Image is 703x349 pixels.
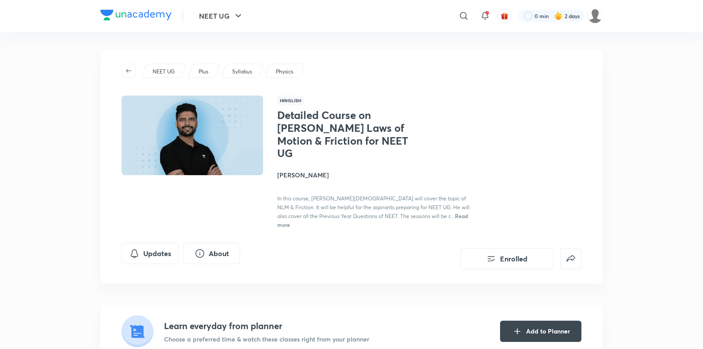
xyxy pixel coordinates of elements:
[277,170,475,180] h4: [PERSON_NAME]
[197,68,210,76] a: Plus
[501,12,508,20] img: avatar
[231,68,254,76] a: Syllabus
[497,9,512,23] button: avatar
[277,109,422,160] h1: Detailed Course on [PERSON_NAME] Laws of Motion & Friction for NEET UG
[120,95,264,176] img: Thumbnail
[164,334,369,344] p: Choose a preferred time & watch these classes right from your planner
[588,8,603,23] img: ANSHITA AGRAWAL
[277,96,304,105] span: Hinglish
[194,7,249,25] button: NEET UG
[164,319,369,333] h4: Learn everyday from planner
[277,195,470,219] span: In this course, [PERSON_NAME][DEMOGRAPHIC_DATA] will cover the topic of NLM & Friction. It will b...
[151,68,176,76] a: NEET UG
[276,68,293,76] p: Physics
[100,10,172,23] a: Company Logo
[199,68,208,76] p: Plus
[560,248,581,269] button: false
[232,68,252,76] p: Syllabus
[100,10,172,20] img: Company Logo
[183,243,240,264] button: About
[275,68,295,76] a: Physics
[500,321,581,342] button: Add to Planner
[153,68,175,76] p: NEET UG
[554,12,563,20] img: streak
[460,248,553,269] button: Enrolled
[122,243,178,264] button: Updates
